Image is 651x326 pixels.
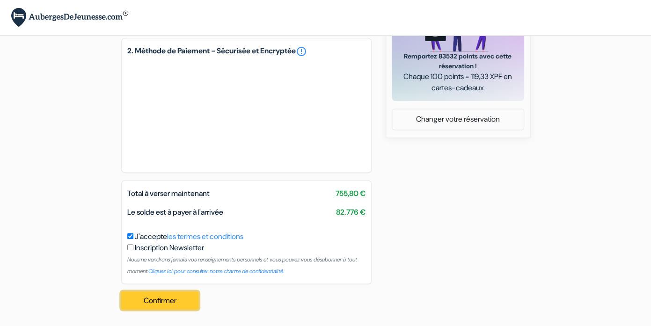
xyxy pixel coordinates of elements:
span: Total à verser maintenant [127,188,210,198]
label: Inscription Newsletter [135,242,204,254]
span: Le solde est à payer à l'arrivée [127,207,223,217]
a: error_outline [296,46,307,57]
a: les termes et conditions [167,232,243,241]
iframe: Cadre de saisie sécurisé pour le paiement [125,59,367,167]
a: Changer votre réservation [392,110,524,128]
span: Remportez 83532 points avec cette réservation ! [403,51,513,71]
label: J'accepte [135,231,243,242]
button: Confirmer [121,291,199,309]
span: 82.776 € [336,207,366,218]
small: Nous ne vendrons jamais vos renseignements personnels et vous pouvez vous désabonner à tout moment. [127,256,357,275]
img: AubergesDeJeunesse.com [11,8,128,27]
span: 755,80 € [336,188,366,199]
a: Cliquez ici pour consulter notre chartre de confidentialité. [148,267,284,275]
span: Chaque 100 points = 119,33 XPF en cartes-cadeaux [403,71,513,94]
h5: 2. Méthode de Paiement - Sécurisée et Encryptée [127,46,366,57]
